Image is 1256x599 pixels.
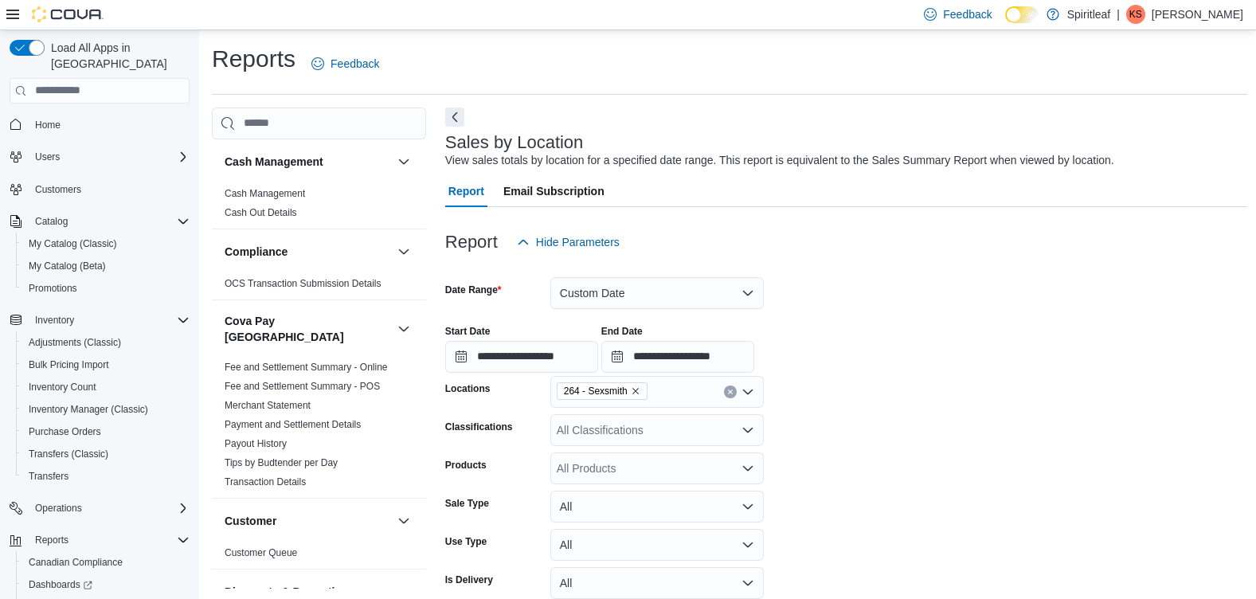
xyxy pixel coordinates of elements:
[29,381,96,393] span: Inventory Count
[225,419,361,430] a: Payment and Settlement Details
[35,534,68,546] span: Reports
[445,284,502,296] label: Date Range
[212,358,426,498] div: Cova Pay [GEOGRAPHIC_DATA]
[394,511,413,530] button: Customer
[445,133,584,152] h3: Sales by Location
[212,184,426,229] div: Cash Management
[29,425,101,438] span: Purchase Orders
[16,233,196,255] button: My Catalog (Classic)
[212,274,426,299] div: Compliance
[22,422,190,441] span: Purchase Orders
[445,497,489,510] label: Sale Type
[29,499,190,518] span: Operations
[445,421,513,433] label: Classifications
[16,574,196,596] a: Dashboards
[1152,5,1243,24] p: [PERSON_NAME]
[29,115,67,135] a: Home
[29,237,117,250] span: My Catalog (Classic)
[225,457,338,468] a: Tips by Budtender per Day
[16,421,196,443] button: Purchase Orders
[445,325,491,338] label: Start Date
[331,56,379,72] span: Feedback
[29,212,74,231] button: Catalog
[3,210,196,233] button: Catalog
[225,476,306,487] a: Transaction Details
[35,183,81,196] span: Customers
[22,333,190,352] span: Adjustments (Classic)
[3,146,196,168] button: Users
[22,234,190,253] span: My Catalog (Classic)
[225,381,380,392] a: Fee and Settlement Summary - POS
[631,386,640,396] button: Remove 264 - Sexsmith from selection in this group
[16,398,196,421] button: Inventory Manager (Classic)
[225,278,381,289] a: OCS Transaction Submission Details
[29,147,190,166] span: Users
[22,234,123,253] a: My Catalog (Classic)
[3,529,196,551] button: Reports
[22,444,190,464] span: Transfers (Classic)
[394,242,413,261] button: Compliance
[29,470,68,483] span: Transfers
[225,188,305,199] a: Cash Management
[22,575,99,594] a: Dashboards
[225,206,297,219] span: Cash Out Details
[225,438,287,449] a: Payout History
[557,382,648,400] span: 264 - Sexsmith
[445,108,464,127] button: Next
[45,40,190,72] span: Load All Apps in [GEOGRAPHIC_DATA]
[3,178,196,201] button: Customers
[16,443,196,465] button: Transfers (Classic)
[29,212,190,231] span: Catalog
[601,325,643,338] label: End Date
[1005,23,1006,24] span: Dark Mode
[225,362,388,373] a: Fee and Settlement Summary - Online
[741,424,754,437] button: Open list of options
[445,574,493,586] label: Is Delivery
[3,113,196,136] button: Home
[22,400,155,419] a: Inventory Manager (Classic)
[724,386,737,398] button: Clear input
[741,462,754,475] button: Open list of options
[22,422,108,441] a: Purchase Orders
[29,311,80,330] button: Inventory
[29,530,75,550] button: Reports
[564,383,628,399] span: 264 - Sexsmith
[22,378,103,397] a: Inventory Count
[225,546,297,559] span: Customer Queue
[16,376,196,398] button: Inventory Count
[22,378,190,397] span: Inventory Count
[16,465,196,487] button: Transfers
[225,547,297,558] a: Customer Queue
[445,459,487,472] label: Products
[29,179,190,199] span: Customers
[445,341,598,373] input: Press the down key to open a popover containing a calendar.
[225,513,276,529] h3: Customer
[29,282,77,295] span: Promotions
[29,448,108,460] span: Transfers (Classic)
[22,279,84,298] a: Promotions
[22,553,129,572] a: Canadian Compliance
[35,151,60,163] span: Users
[225,207,297,218] a: Cash Out Details
[225,244,288,260] h3: Compliance
[22,279,190,298] span: Promotions
[22,256,190,276] span: My Catalog (Beta)
[536,234,620,250] span: Hide Parameters
[22,467,75,486] a: Transfers
[550,529,764,561] button: All
[16,551,196,574] button: Canadian Compliance
[225,418,361,431] span: Payment and Settlement Details
[35,215,68,228] span: Catalog
[225,380,380,393] span: Fee and Settlement Summary - POS
[29,336,121,349] span: Adjustments (Classic)
[22,575,190,594] span: Dashboards
[35,119,61,131] span: Home
[943,6,992,22] span: Feedback
[32,6,104,22] img: Cova
[445,152,1114,169] div: View sales totals by location for a specified date range. This report is equivalent to the Sales ...
[225,313,391,345] h3: Cova Pay [GEOGRAPHIC_DATA]
[22,256,112,276] a: My Catalog (Beta)
[305,48,385,80] a: Feedback
[16,354,196,376] button: Bulk Pricing Import
[225,456,338,469] span: Tips by Budtender per Day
